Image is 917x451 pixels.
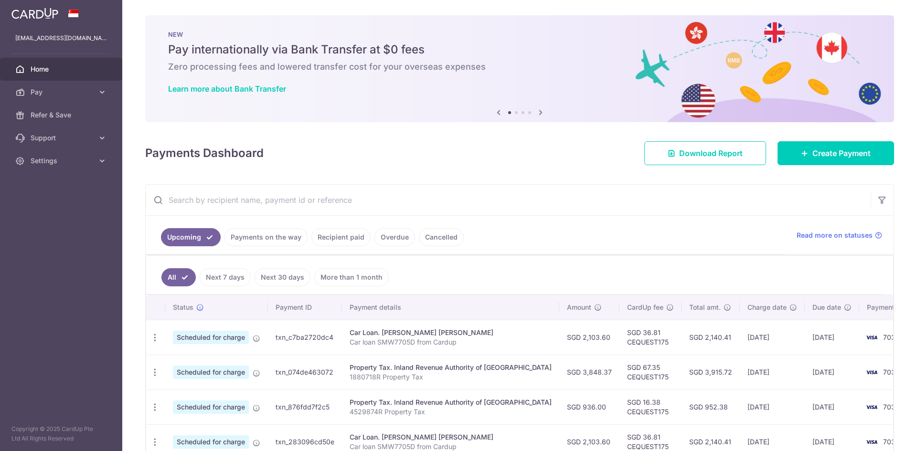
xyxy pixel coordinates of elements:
td: SGD 2,140.41 [682,320,740,355]
span: Support [31,133,94,143]
td: txn_c7ba2720dc4 [268,320,342,355]
span: 7030 [883,333,900,341]
td: [DATE] [805,355,859,389]
img: Bank Card [862,401,881,413]
div: Property Tax. Inland Revenue Authority of [GEOGRAPHIC_DATA] [350,363,552,372]
h5: Pay internationally via Bank Transfer at $0 fees [168,42,871,57]
span: 7030 [883,368,900,376]
span: Scheduled for charge [173,400,249,414]
a: Read more on statuses [797,231,882,240]
img: Bank Card [862,332,881,343]
span: Read more on statuses [797,231,873,240]
a: More than 1 month [314,268,389,286]
a: Overdue [374,228,415,246]
a: All [161,268,196,286]
th: Payment details [342,295,559,320]
input: Search by recipient name, payment id or reference [146,185,871,215]
td: [DATE] [740,355,805,389]
h4: Payments Dashboard [145,145,264,162]
a: Next 7 days [200,268,251,286]
span: Charge date [747,303,787,312]
span: Status [173,303,193,312]
p: 1880718R Property Tax [350,372,552,382]
div: Car Loan. [PERSON_NAME] [PERSON_NAME] [350,432,552,442]
span: Due date [812,303,841,312]
span: Settings [31,156,94,166]
span: 7030 [883,438,900,446]
a: Create Payment [778,141,894,165]
a: Next 30 days [255,268,310,286]
td: [DATE] [740,320,805,355]
div: Car Loan. [PERSON_NAME] [PERSON_NAME] [350,328,552,337]
a: Learn more about Bank Transfer [168,84,286,94]
a: Payments on the way [224,228,308,246]
img: Bank Card [862,436,881,448]
h6: Zero processing fees and lowered transfer cost for your overseas expenses [168,61,871,73]
td: SGD 2,103.60 [559,320,619,355]
a: Cancelled [419,228,464,246]
td: txn_074de463072 [268,355,342,389]
p: [EMAIL_ADDRESS][DOMAIN_NAME] [15,33,107,43]
p: Car loan SMW7705D from Cardup [350,337,552,347]
span: Download Report [679,147,743,159]
a: Upcoming [161,228,221,246]
img: Bank Card [862,367,881,378]
div: Property Tax. Inland Revenue Authority of [GEOGRAPHIC_DATA] [350,398,552,407]
p: NEW [168,31,871,38]
span: Amount [567,303,591,312]
span: 7030 [883,403,900,411]
td: SGD 3,848.37 [559,355,619,389]
span: Pay [31,87,94,97]
td: [DATE] [805,320,859,355]
span: Scheduled for charge [173,366,249,379]
img: Bank transfer banner [145,15,894,122]
td: SGD 952.38 [682,389,740,424]
td: SGD 67.35 CEQUEST175 [619,355,682,389]
td: SGD 16.38 CEQUEST175 [619,389,682,424]
span: Scheduled for charge [173,435,249,449]
span: Home [31,64,94,74]
span: Scheduled for charge [173,331,249,344]
td: txn_876fdd7f2c5 [268,389,342,424]
img: CardUp [11,8,58,19]
td: [DATE] [740,389,805,424]
td: SGD 3,915.72 [682,355,740,389]
span: Total amt. [689,303,721,312]
td: SGD 936.00 [559,389,619,424]
span: CardUp fee [627,303,663,312]
td: [DATE] [805,389,859,424]
th: Payment ID [268,295,342,320]
span: Refer & Save [31,110,94,120]
a: Download Report [644,141,766,165]
span: Create Payment [812,147,871,159]
p: 4529874R Property Tax [350,407,552,417]
a: Recipient paid [311,228,371,246]
td: SGD 36.81 CEQUEST175 [619,320,682,355]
